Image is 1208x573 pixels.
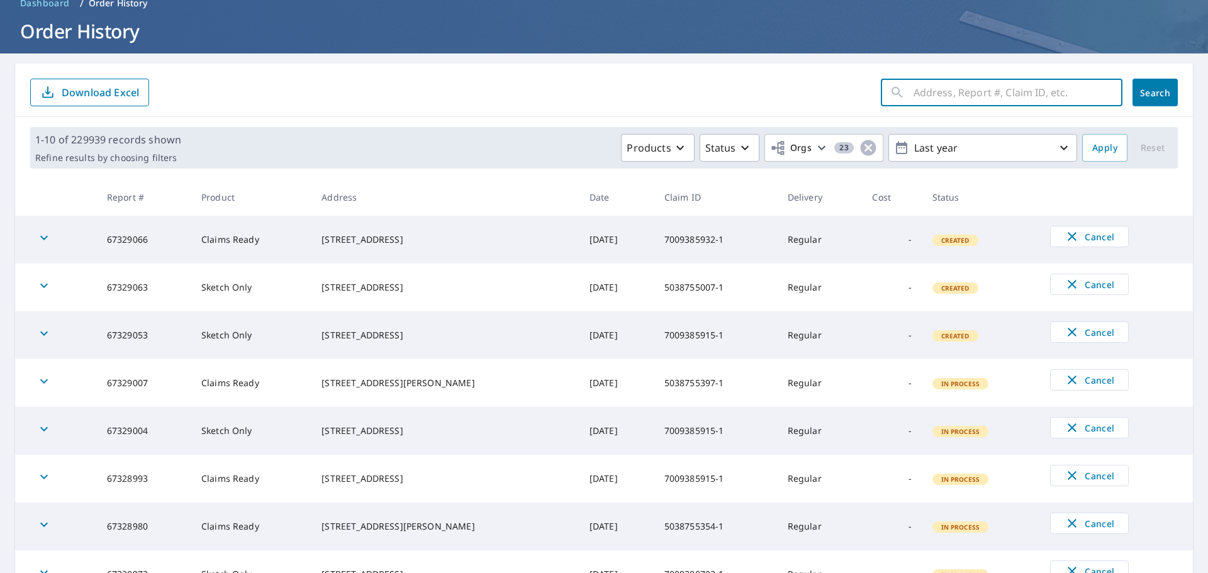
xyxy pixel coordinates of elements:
td: 67328993 [97,455,191,503]
button: Download Excel [30,79,149,106]
td: 7009385915-1 [654,455,778,503]
td: 7009385915-1 [654,407,778,455]
td: [DATE] [579,407,654,455]
td: Regular [778,311,863,359]
button: Cancel [1050,513,1129,534]
td: 67329066 [97,216,191,264]
span: Cancel [1063,420,1116,435]
td: Regular [778,455,863,503]
span: Orgs [770,140,812,156]
td: Regular [778,216,863,264]
td: 67329004 [97,407,191,455]
span: In Process [934,475,988,484]
button: Products [621,134,694,162]
td: Regular [778,407,863,455]
div: [STREET_ADDRESS] [322,281,569,294]
td: Claims Ready [191,455,311,503]
th: Cost [862,179,922,216]
td: 67328980 [97,503,191,550]
button: Cancel [1050,369,1129,391]
td: [DATE] [579,216,654,264]
button: Cancel [1050,226,1129,247]
td: Claims Ready [191,216,311,264]
td: [DATE] [579,311,654,359]
span: Created [934,331,977,340]
td: 5038755397-1 [654,359,778,407]
td: Sketch Only [191,311,311,359]
th: Status [922,179,1041,216]
span: Cancel [1063,372,1116,387]
td: - [862,264,922,311]
div: [STREET_ADDRESS] [322,329,569,342]
td: 67329053 [97,311,191,359]
td: [DATE] [579,455,654,503]
th: Address [311,179,579,216]
td: Sketch Only [191,407,311,455]
button: Cancel [1050,274,1129,295]
span: Cancel [1063,325,1116,340]
span: In Process [934,379,988,388]
th: Report # [97,179,191,216]
span: 23 [834,143,854,152]
span: In Process [934,427,988,436]
td: Regular [778,264,863,311]
td: Claims Ready [191,359,311,407]
p: Download Excel [62,86,139,99]
span: Created [934,284,977,292]
td: [DATE] [579,359,654,407]
td: 5038755007-1 [654,264,778,311]
span: Apply [1092,140,1117,156]
span: Cancel [1063,516,1116,531]
button: Last year [888,134,1077,162]
div: [STREET_ADDRESS] [322,233,569,246]
td: - [862,503,922,550]
td: 67329063 [97,264,191,311]
div: [STREET_ADDRESS] [322,425,569,437]
input: Address, Report #, Claim ID, etc. [914,75,1122,110]
td: 7009385932-1 [654,216,778,264]
span: Cancel [1063,277,1116,292]
td: - [862,359,922,407]
div: [STREET_ADDRESS][PERSON_NAME] [322,377,569,389]
span: In Process [934,523,988,531]
td: Regular [778,503,863,550]
p: Products [627,140,671,155]
div: [STREET_ADDRESS][PERSON_NAME] [322,520,569,533]
td: Regular [778,359,863,407]
td: - [862,407,922,455]
h1: Order History [15,18,1193,44]
span: Created [934,236,977,245]
td: - [862,455,922,503]
td: 7009385915-1 [654,311,778,359]
p: Status [705,140,736,155]
td: [DATE] [579,264,654,311]
p: Refine results by choosing filters [35,152,181,164]
button: Apply [1082,134,1127,162]
button: Cancel [1050,321,1129,343]
span: Cancel [1063,468,1116,483]
th: Claim ID [654,179,778,216]
span: Search [1143,87,1168,99]
td: 67329007 [97,359,191,407]
td: - [862,216,922,264]
p: 1-10 of 229939 records shown [35,132,181,147]
td: - [862,311,922,359]
td: [DATE] [579,503,654,550]
td: 5038755354-1 [654,503,778,550]
button: Status [700,134,759,162]
p: Last year [909,137,1056,159]
button: Cancel [1050,465,1129,486]
button: Cancel [1050,417,1129,438]
button: Orgs23 [764,134,883,162]
button: Search [1132,79,1178,106]
td: Sketch Only [191,264,311,311]
div: [STREET_ADDRESS] [322,472,569,485]
th: Delivery [778,179,863,216]
td: Claims Ready [191,503,311,550]
th: Product [191,179,311,216]
th: Date [579,179,654,216]
span: Cancel [1063,229,1116,244]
